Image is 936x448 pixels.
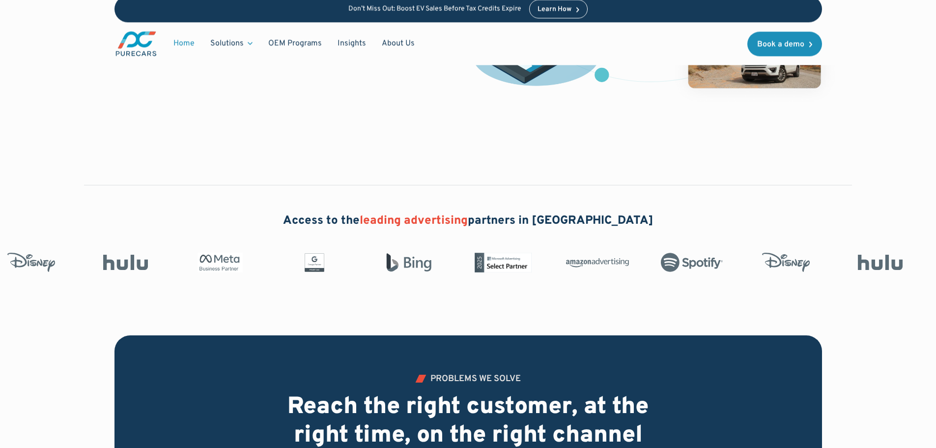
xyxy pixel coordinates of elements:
a: About Us [374,34,423,53]
img: Spotify [660,253,723,272]
p: Don’t Miss Out: Boost EV Sales Before Tax Credits Expire [348,5,521,13]
img: Hulu [849,255,911,270]
div: PROBLEMS WE SOLVE [430,375,521,384]
img: Google Partner [283,253,345,272]
img: Disney [754,253,817,272]
div: Learn How [538,6,571,13]
div: Book a demo [757,40,804,48]
img: Hulu [94,255,157,270]
h2: Access to the partners in [GEOGRAPHIC_DATA] [283,213,653,230]
img: Microsoft Advertising Partner [471,253,534,272]
span: leading advertising [360,213,468,228]
a: Insights [330,34,374,53]
a: main [114,30,158,57]
a: OEM Programs [260,34,330,53]
div: Solutions [210,38,244,49]
a: Book a demo [747,31,822,56]
a: Home [166,34,202,53]
div: Solutions [202,34,260,53]
img: Bing [377,253,440,272]
img: Amazon Advertising [566,255,628,270]
img: Meta Business Partner [188,253,251,272]
img: purecars logo [114,30,158,57]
